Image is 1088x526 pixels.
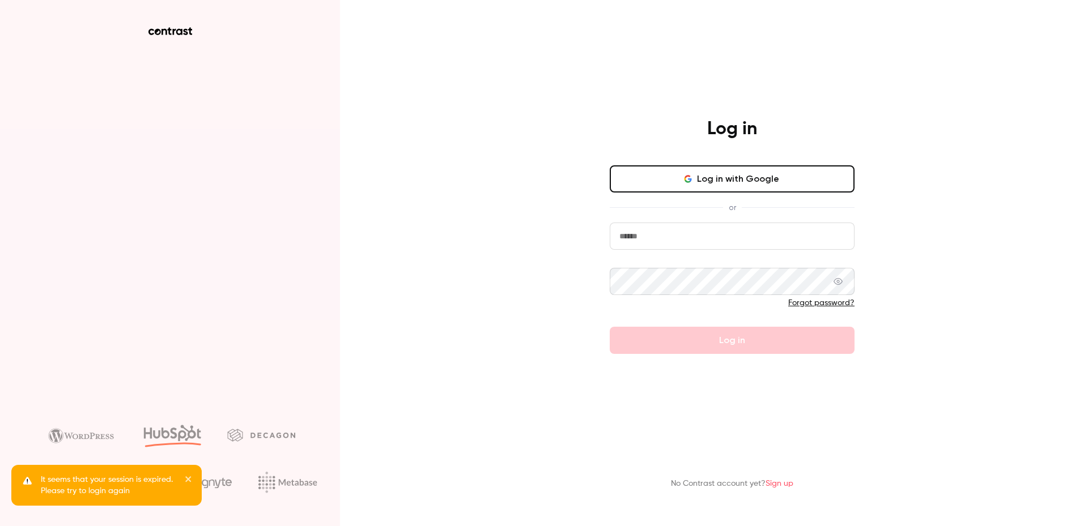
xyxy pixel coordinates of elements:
[671,478,793,490] p: No Contrast account yet?
[610,165,855,193] button: Log in with Google
[723,202,742,213] span: or
[41,474,177,497] p: It seems that your session is expired. Please try to login again
[707,118,757,140] h4: Log in
[788,299,855,307] a: Forgot password?
[766,480,793,487] a: Sign up
[227,429,295,441] img: decagon
[832,229,845,243] keeper-lock: Open Keeper Popup
[185,474,193,487] button: close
